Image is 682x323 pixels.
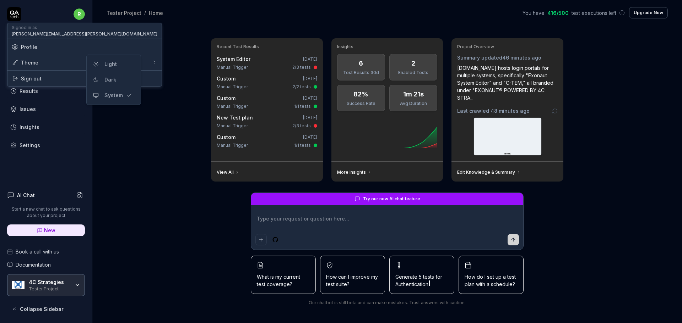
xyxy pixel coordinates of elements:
[102,59,120,69] div: Light
[7,71,162,86] div: Sign out
[12,43,157,51] a: Profile
[12,24,157,31] div: Signed in as
[12,31,157,37] span: [PERSON_NAME][EMAIL_ADDRESS][PERSON_NAME][DOMAIN_NAME]
[12,59,38,66] div: Theme
[102,74,119,85] div: Dark
[21,75,42,82] span: Sign out
[21,43,37,51] span: Profile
